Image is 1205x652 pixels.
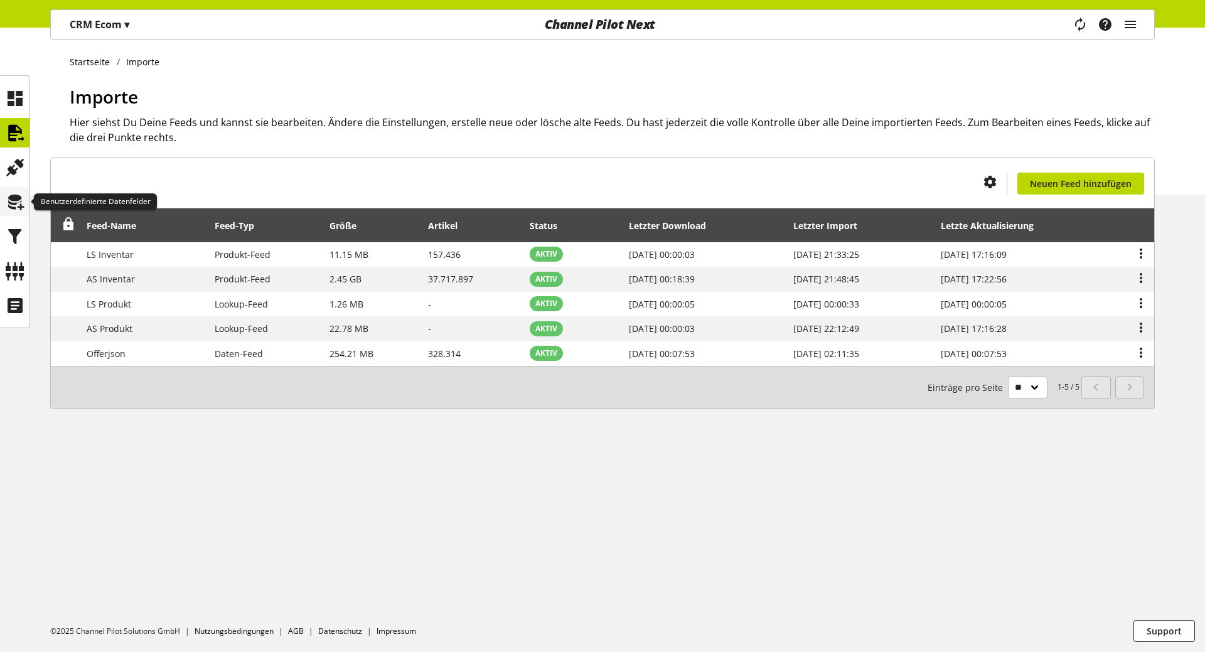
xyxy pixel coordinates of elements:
[70,115,1155,145] h2: Hier siehst Du Deine Feeds und kannst sie bearbeiten. Ändere die Einstellungen, erstelle neue ode...
[70,85,138,109] span: Importe
[629,323,695,334] span: [DATE] 00:00:03
[1017,173,1144,195] a: Neuen Feed hinzufügen
[58,218,75,233] div: Entsperren, um Zeilen neu anzuordnen
[329,273,361,285] span: 2.45 GB
[215,219,267,232] div: Feed-Typ
[124,18,129,31] span: ▾
[87,348,126,360] span: Offerjson
[87,219,149,232] div: Feed-Name
[1133,620,1195,642] button: Support
[941,249,1007,260] span: [DATE] 17:16:09
[535,298,557,309] span: AKTIV
[62,218,75,231] span: Entsperren, um Zeilen neu anzuordnen
[318,626,362,636] a: Datenschutz
[329,298,363,310] span: 1.26 MB
[87,298,131,310] span: LS Produkt
[428,249,461,260] span: 157.436
[941,348,1007,360] span: [DATE] 00:07:53
[941,273,1007,285] span: [DATE] 17:22:56
[329,323,368,334] span: 22.78 MB
[629,298,695,310] span: [DATE] 00:00:05
[87,249,134,260] span: LS Inventar
[530,219,570,232] div: Status
[535,323,557,334] span: AKTIV
[928,381,1008,394] span: Einträge pro Seite
[87,273,135,285] span: AS Inventar
[535,274,557,285] span: AKTIV
[428,323,431,334] span: -
[1147,624,1182,638] span: Support
[70,55,117,68] a: Startseite
[288,626,304,636] a: AGB
[535,249,557,260] span: AKTIV
[629,249,695,260] span: [DATE] 00:00:03
[793,273,859,285] span: [DATE] 21:48:45
[50,9,1155,40] nav: main navigation
[34,193,157,211] div: Benutzerdefinierte Datenfelder
[215,298,268,310] span: Lookup-Feed
[629,348,695,360] span: [DATE] 00:07:53
[87,323,132,334] span: AS Produkt
[928,377,1079,398] small: 1-5 / 5
[377,626,416,636] a: Impressum
[215,273,270,285] span: Produkt-Feed
[629,273,695,285] span: [DATE] 00:18:39
[793,298,859,310] span: [DATE] 00:00:33
[941,323,1007,334] span: [DATE] 17:16:28
[195,626,274,636] a: Nutzungsbedingungen
[793,348,859,360] span: [DATE] 02:11:35
[215,348,263,360] span: Daten-Feed
[793,323,859,334] span: [DATE] 22:12:49
[535,348,557,359] span: AKTIV
[941,298,1007,310] span: [DATE] 00:00:05
[1030,177,1132,190] span: Neuen Feed hinzufügen
[793,219,870,232] div: Letzter Import
[793,249,859,260] span: [DATE] 21:33:25
[215,249,270,260] span: Produkt-Feed
[428,219,470,232] div: Artikel
[428,348,461,360] span: 328.314
[329,219,369,232] div: Größe
[215,323,268,334] span: Lookup-Feed
[70,17,129,32] p: CRM Ecom
[329,348,373,360] span: 254.21 MB
[329,249,368,260] span: 11.15 MB
[941,219,1046,232] div: Letzte Aktualisierung
[50,626,195,637] li: ©2025 Channel Pilot Solutions GmbH
[428,273,473,285] span: 37.717.897
[629,219,719,232] div: Letzter Download
[428,298,431,310] span: -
